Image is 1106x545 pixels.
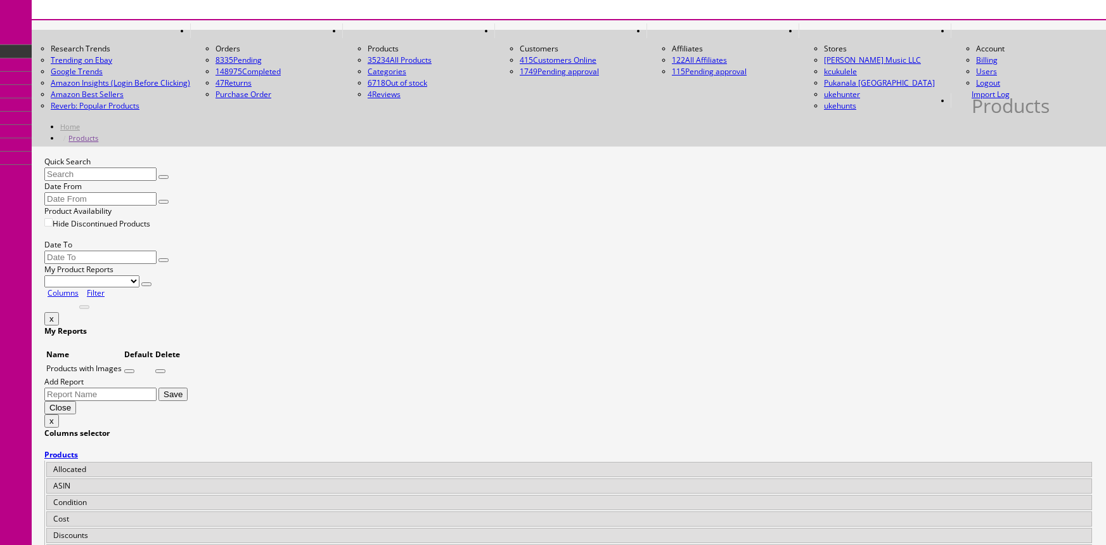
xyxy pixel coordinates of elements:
[824,66,857,77] a: kcukulele
[824,55,921,65] a: [PERSON_NAME] Music LLC
[672,66,747,77] a: 115Pending approval
[46,462,1092,477] div: Allocated
[520,43,646,55] li: Customers
[976,55,998,65] a: Billing
[44,325,1093,337] h4: My Reports
[672,66,685,77] span: 115
[44,264,113,275] label: My Product Reports
[51,100,190,112] a: Reverb: Popular Products
[44,239,72,250] label: Date To
[44,167,157,181] input: Search
[368,77,385,88] span: 6718
[51,55,190,66] a: Trending on Ebay
[520,55,596,65] a: 415Customers Online
[368,66,406,77] a: Categories
[368,77,427,88] a: 6718Out of stock
[46,478,1092,494] div: ASIN
[215,77,252,88] a: 47Returns
[51,43,190,55] li: Research Trends
[44,156,91,167] label: Quick Search
[215,89,271,100] a: Purchase Order
[46,511,1092,527] div: Cost
[44,312,59,325] button: x
[68,133,98,143] a: Products
[46,362,122,375] td: Products with Images
[124,348,153,361] td: Default
[44,218,150,229] label: Hide Discontinued Products
[155,348,181,361] td: Delete
[44,206,112,216] label: Product Availability
[368,55,390,65] span: 35234
[672,43,799,55] li: Affiliates
[46,495,1092,510] div: Condition
[44,218,53,227] input: Hide Discontinued Products
[368,43,494,55] li: Products
[215,55,233,65] span: 8335
[44,388,157,401] input: Report Name
[44,192,157,206] input: Date From
[46,528,1092,543] div: Discounts
[44,181,82,192] label: Date From
[976,66,997,77] a: Users
[976,77,1000,88] a: Logout
[44,251,157,264] input: Date To
[48,287,79,298] a: Columns
[520,66,537,77] span: 1749
[368,89,401,100] a: 4Reviews
[87,287,105,298] a: Filter
[520,55,533,65] span: 415
[44,449,78,460] strong: Products
[215,66,281,77] a: 148975Completed
[46,348,122,361] td: Name
[672,55,727,65] a: 122All Affiliates
[215,66,242,77] span: 148975
[672,55,685,65] span: 122
[951,93,972,108] a: HELP
[368,89,372,100] span: 4
[60,122,80,131] a: Home
[824,89,860,100] a: ukehunter
[51,66,190,77] a: Google Trends
[158,388,188,401] button: Save
[51,77,190,89] a: Amazon Insights (Login Before Clicking)
[44,428,1093,439] h4: Columns selector
[976,43,1103,55] li: Account
[51,89,190,100] a: Amazon Best Sellers
[520,66,599,77] a: 1749Pending approval
[972,89,1010,100] a: Import Log
[215,43,342,55] li: Orders
[44,376,84,387] label: Add Report
[824,43,951,55] li: Stores
[824,77,935,88] a: Pukanala [GEOGRAPHIC_DATA]
[215,77,224,88] span: 47
[368,55,432,65] a: 35234All Products
[44,414,59,428] button: x
[972,100,1050,112] h1: Products
[44,401,76,414] button: Close
[215,55,342,66] a: 8335Pending
[824,100,856,111] a: ukehunts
